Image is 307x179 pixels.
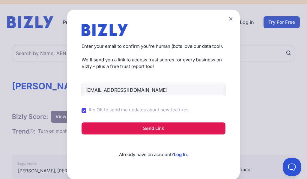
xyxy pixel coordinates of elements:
[174,152,187,157] a: Log In
[82,84,225,96] input: Email
[82,43,225,50] p: Enter your email to confirm you're human (bots love our data too!).
[82,24,128,36] img: bizly_logo.svg
[283,158,301,176] iframe: Toggle Customer Support
[82,142,225,158] p: Already have an account? .
[89,106,189,113] label: It's OK to send me updates about new features
[82,57,225,70] p: We'll send you a link to access trust scores for every business on Bizly - plus a free trust repo...
[82,122,225,134] button: Send Link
